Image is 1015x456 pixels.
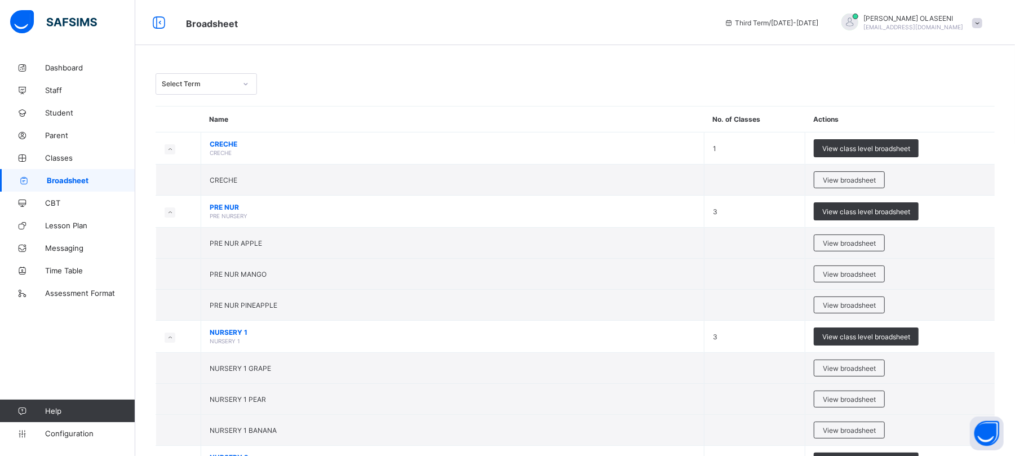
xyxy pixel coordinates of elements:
th: Name [201,107,704,132]
a: View class level broadsheet [814,202,919,211]
a: View broadsheet [814,296,885,305]
span: View broadsheet [823,176,876,184]
span: Broadsheet [186,18,238,29]
a: View broadsheet [814,360,885,368]
span: View class level broadsheet [822,207,910,216]
span: PRE NUR PINEAPPLE [210,301,277,309]
span: CRECHE [210,140,695,148]
a: View broadsheet [814,234,885,243]
th: No. of Classes [704,107,805,132]
span: Classes [45,153,135,162]
a: View broadsheet [814,265,885,274]
span: Lesson Plan [45,221,135,230]
span: 3 [713,207,717,216]
span: session/term information [724,19,819,27]
span: PRE NURSERY [210,212,247,219]
span: NURSERY 1 [210,338,240,344]
span: NURSERY 1 [210,328,695,337]
span: [PERSON_NAME] OLASEENI [864,14,964,23]
button: Open asap [970,417,1004,450]
a: View class level broadsheet [814,327,919,336]
span: CBT [45,198,135,207]
span: Parent [45,131,135,140]
span: View broadsheet [823,364,876,373]
span: View broadsheet [823,395,876,404]
a: View broadsheet [814,171,885,180]
span: PRE NUR [210,203,695,211]
span: Messaging [45,244,135,253]
span: PRE NUR APPLE [210,239,262,247]
span: 3 [713,333,717,341]
span: NURSERY 1 PEAR [210,395,266,404]
span: Time Table [45,266,135,275]
span: [EMAIL_ADDRESS][DOMAIN_NAME] [864,24,964,30]
span: View broadsheet [823,426,876,435]
span: NURSERY 1 GRAPE [210,364,271,373]
span: View broadsheet [823,270,876,278]
img: safsims [10,10,97,34]
span: View class level broadsheet [822,144,910,153]
div: SAMSONOLASEENI [830,14,988,32]
span: Assessment Format [45,289,135,298]
span: View broadsheet [823,301,876,309]
a: View broadsheet [814,391,885,399]
span: CRECHE [210,176,237,184]
span: Dashboard [45,63,135,72]
span: View class level broadsheet [822,333,910,341]
span: NURSERY 1 BANANA [210,426,277,435]
span: Configuration [45,429,135,438]
th: Actions [805,107,995,132]
span: Student [45,108,135,117]
span: 1 [713,144,716,153]
span: View broadsheet [823,239,876,247]
span: CRECHE [210,149,232,156]
span: PRE NUR MANGO [210,270,267,278]
a: View broadsheet [814,422,885,430]
span: Broadsheet [47,176,135,185]
div: Select Term [162,80,236,88]
span: Staff [45,86,135,95]
a: View class level broadsheet [814,139,919,148]
span: Help [45,406,135,415]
